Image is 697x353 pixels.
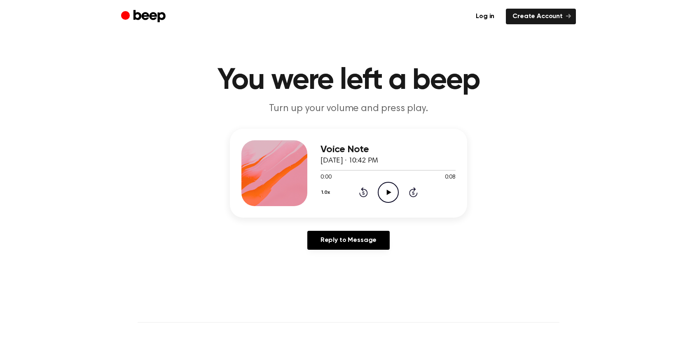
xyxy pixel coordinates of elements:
span: [DATE] · 10:42 PM [320,157,378,165]
span: 0:00 [320,173,331,182]
a: Create Account [506,9,576,24]
span: 0:08 [445,173,456,182]
a: Beep [121,9,168,25]
h1: You were left a beep [138,66,559,95]
a: Log in [469,9,501,24]
h3: Voice Note [320,144,456,155]
button: 1.0x [320,186,333,200]
p: Turn up your volume and press play. [190,102,507,116]
a: Reply to Message [307,231,390,250]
